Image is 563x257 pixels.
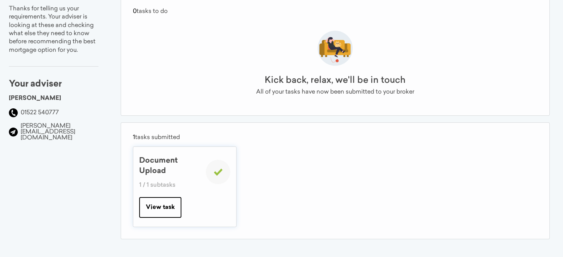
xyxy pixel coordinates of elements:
[21,123,75,141] a: [PERSON_NAME][EMAIL_ADDRESS][DOMAIN_NAME]
[133,9,137,14] span: 0
[139,156,198,176] div: Document Upload
[21,110,59,116] a: 01522 540777
[139,197,181,218] button: View task
[133,9,537,17] div: tasks to do
[133,135,135,141] span: 1
[265,76,406,85] div: Kick back, relax, we'll be in touch
[139,182,198,188] div: 1 / 1 subtasks
[256,88,414,96] div: All of your tasks have now been submitted to your broker
[9,80,98,89] div: Your adviser
[9,5,98,54] div: Thanks for telling us your requirements. Your adviser is looking at these and checking what else ...
[9,95,98,102] div: [PERSON_NAME]
[133,135,537,143] div: tasks submitted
